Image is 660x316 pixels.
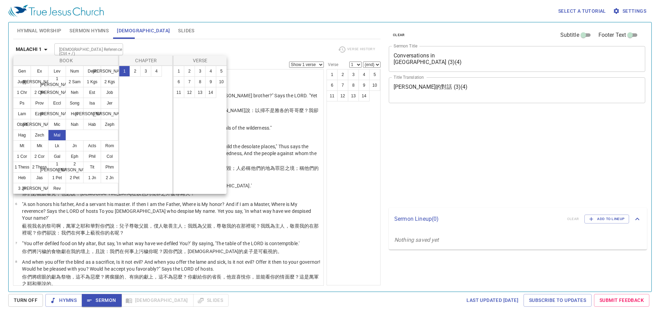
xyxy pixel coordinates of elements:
[48,98,66,109] button: Eccl
[83,151,101,162] button: Phil
[216,76,227,87] button: 10
[66,119,84,130] button: Nah
[101,87,119,98] button: Job
[66,76,84,87] button: 2 Sam
[83,66,101,77] button: Deut
[195,76,206,87] button: 8
[31,87,48,98] button: 2 Chr
[151,66,162,77] button: 4
[101,162,119,173] button: Phm
[173,87,184,98] button: 11
[31,140,48,151] button: Mk
[48,87,66,98] button: [PERSON_NAME]
[130,66,141,77] button: 2
[13,87,31,98] button: 1 Chr
[83,76,101,87] button: 1 Kgs
[31,76,48,87] button: [PERSON_NAME]
[101,108,119,119] button: [PERSON_NAME]
[66,151,84,162] button: Eph
[13,172,31,183] button: Heb
[13,162,31,173] button: 1 Thess
[83,119,101,130] button: Hab
[101,66,119,77] button: [PERSON_NAME]
[31,183,48,194] button: [PERSON_NAME]
[66,87,84,98] button: Neh
[173,66,184,77] button: 1
[205,87,216,98] button: 14
[48,183,66,194] button: Rev
[173,76,184,87] button: 6
[48,151,66,162] button: Gal
[31,119,48,130] button: [PERSON_NAME]
[184,87,195,98] button: 12
[31,172,48,183] button: Jas
[101,98,119,109] button: Jer
[184,66,195,77] button: 2
[175,57,225,64] p: Verse
[31,130,48,141] button: Zech
[48,140,66,151] button: Lk
[48,119,66,130] button: Mic
[66,66,84,77] button: Num
[48,172,66,183] button: 1 Pet
[83,140,101,151] button: Acts
[13,108,31,119] button: Lam
[140,66,151,77] button: 3
[83,172,101,183] button: 1 Jn
[195,87,206,98] button: 13
[101,140,119,151] button: Rom
[195,66,206,77] button: 3
[83,162,101,173] button: Tit
[66,98,84,109] button: Song
[83,108,101,119] button: [PERSON_NAME]
[48,162,66,173] button: 1 [PERSON_NAME]
[101,76,119,87] button: 2 Kgs
[216,66,227,77] button: 5
[48,76,66,87] button: 1 [PERSON_NAME]
[31,108,48,119] button: Ezek
[83,87,101,98] button: Est
[66,162,84,173] button: 2 [PERSON_NAME]
[31,98,48,109] button: Prov
[13,119,31,130] button: Obad
[13,66,31,77] button: Gen
[13,183,31,194] button: 3 Jn
[66,140,84,151] button: Jn
[184,76,195,87] button: 7
[13,76,31,87] button: Judg
[48,108,66,119] button: [PERSON_NAME]
[66,172,84,183] button: 2 Pet
[101,151,119,162] button: Col
[13,130,31,141] button: Hag
[48,130,66,141] button: Mal
[13,151,31,162] button: 1 Cor
[83,98,101,109] button: Isa
[31,151,48,162] button: 2 Cor
[31,162,48,173] button: 2 Thess
[101,172,119,183] button: 2 Jn
[15,57,118,64] p: Book
[205,66,216,77] button: 4
[205,76,216,87] button: 9
[13,140,31,151] button: Mt
[66,108,84,119] button: Hos
[48,66,66,77] button: Lev
[31,66,48,77] button: Ex
[13,98,31,109] button: Ps
[121,57,172,64] p: Chapter
[101,119,119,130] button: Zeph
[119,66,130,77] button: 1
